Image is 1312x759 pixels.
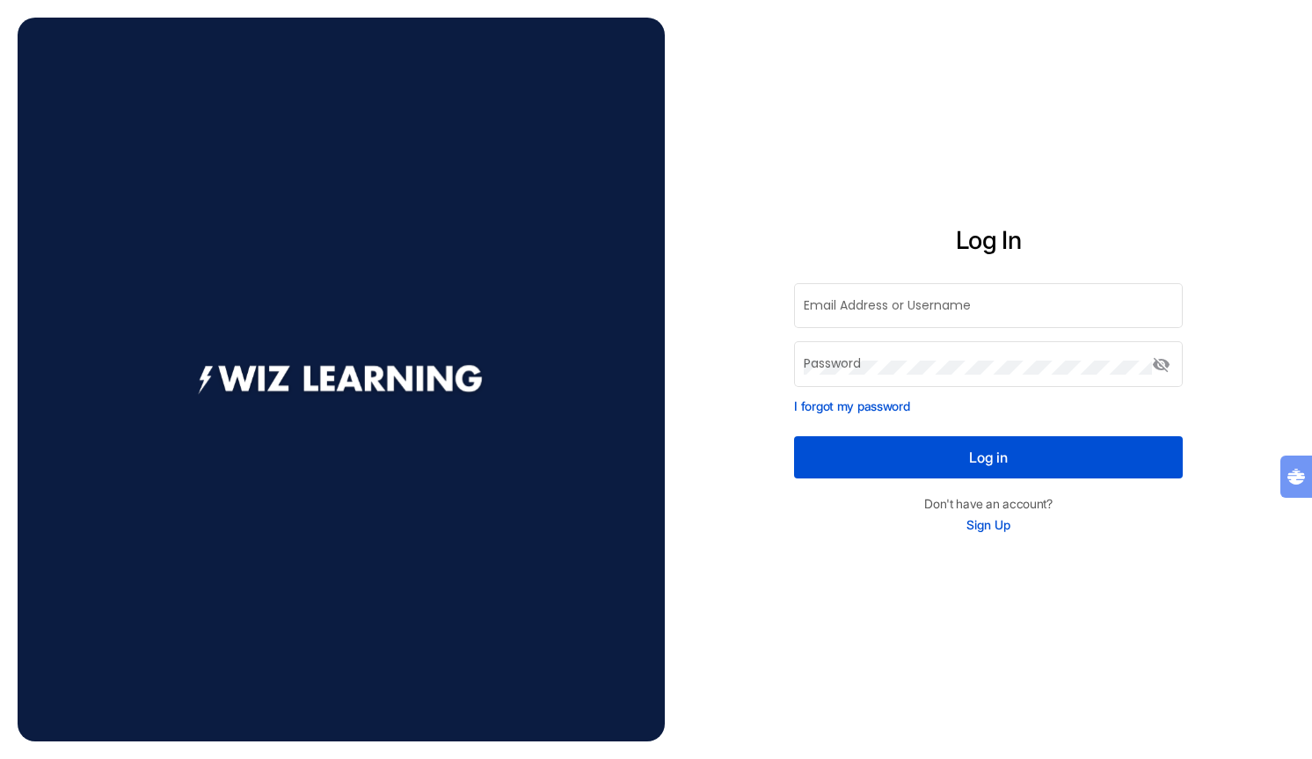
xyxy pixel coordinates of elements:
p: I forgot my password [794,397,1183,415]
button: Log in [794,436,1183,478]
h2: Log In [794,224,1183,256]
p: Don't have an account? [924,494,1053,513]
mat-icon: visibility_off [1152,354,1173,376]
a: Sign Up [966,517,1010,532]
img: footer logo [193,355,489,404]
